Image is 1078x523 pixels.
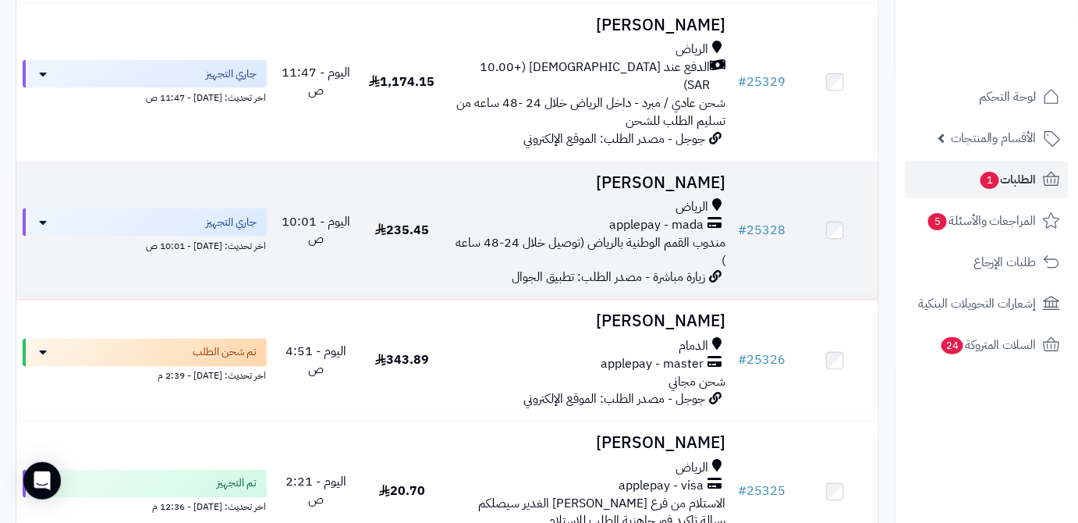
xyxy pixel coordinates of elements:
[679,338,709,356] span: الدمام
[669,373,726,392] span: شحن مجاني
[23,88,267,105] div: اخر تحديث: [DATE] - 11:47 ص
[979,169,1037,190] span: الطلبات
[23,462,61,500] div: Open Intercom Messenger
[23,367,267,383] div: اخر تحديث: [DATE] - 2:39 م
[972,39,1063,72] img: logo-2.png
[452,435,726,453] h3: [PERSON_NAME]
[905,326,1069,364] a: السلات المتروكة24
[973,251,1037,273] span: طلبات الإرجاع
[941,337,963,354] span: 24
[905,161,1069,198] a: الطلبات1
[452,313,726,331] h3: [PERSON_NAME]
[739,73,786,91] a: #25329
[905,78,1069,116] a: لوحة التحكم
[452,16,726,34] h3: [PERSON_NAME]
[905,202,1069,240] a: المراجعات والأسئلة5
[739,351,747,370] span: #
[619,478,704,496] span: applepay - visa
[905,244,1069,281] a: طلبات الإرجاع
[951,127,1037,149] span: الأقسام والمنتجات
[676,41,709,59] span: الرياض
[676,198,709,216] span: الرياض
[524,390,706,409] span: جوجل - مصدر الطلب: الموقع الإلكتروني
[452,59,711,94] span: الدفع عند [DEMOGRAPHIC_DATA] (+10.00 SAR)
[927,210,1037,232] span: المراجعات والأسئلة
[739,221,747,240] span: #
[980,172,999,189] span: 1
[739,351,786,370] a: #25326
[610,216,704,234] span: applepay - mada
[512,269,706,287] span: زيارة مباشرة - مصدر الطلب: تطبيق الجوال
[285,473,346,510] span: اليوم - 2:21 ص
[207,66,257,82] span: جاري التجهيز
[928,213,947,230] span: 5
[739,482,747,501] span: #
[369,73,434,91] span: 1,174.15
[457,94,726,130] span: شحن عادي / مبرد - داخل الرياض خلال 24 -48 ساعه من تسليم الطلب للشحن
[375,221,429,240] span: 235.45
[282,212,350,249] span: اليوم - 10:01 ص
[207,215,257,230] span: جاري التجهيز
[739,221,786,240] a: #25328
[456,233,726,270] span: مندوب القمم الوطنية بالرياض (توصيل خلال 24-48 ساعه )
[375,351,429,370] span: 343.89
[905,285,1069,322] a: إشعارات التحويلات البنكية
[601,356,704,374] span: applepay - master
[379,482,425,501] span: 20.70
[940,334,1037,356] span: السلات المتروكة
[23,498,267,514] div: اخر تحديث: [DATE] - 12:36 م
[282,63,350,100] span: اليوم - 11:47 ص
[23,237,267,253] div: اخر تحديث: [DATE] - 10:01 ص
[285,343,346,379] span: اليوم - 4:51 ص
[193,345,257,361] span: تم شحن الطلب
[739,482,786,501] a: #25325
[676,460,709,478] span: الرياض
[979,86,1037,108] span: لوحة التحكم
[918,293,1037,315] span: إشعارات التحويلات البنكية
[218,476,257,492] span: تم التجهيز
[739,73,747,91] span: #
[452,174,726,192] h3: [PERSON_NAME]
[524,130,706,148] span: جوجل - مصدر الطلب: الموقع الإلكتروني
